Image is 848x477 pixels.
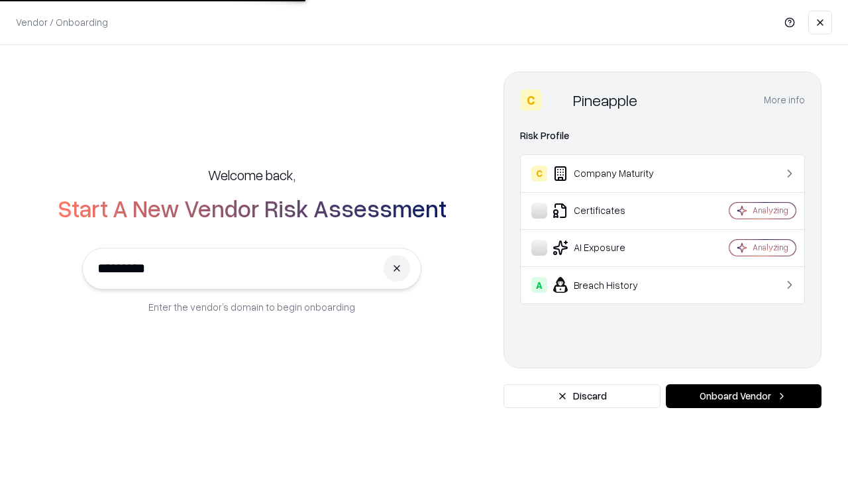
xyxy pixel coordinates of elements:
[148,300,355,314] p: Enter the vendor’s domain to begin onboarding
[753,242,788,253] div: Analyzing
[208,166,295,184] h5: Welcome back,
[531,166,690,182] div: Company Maturity
[573,89,637,111] div: Pineapple
[764,88,805,112] button: More info
[531,277,547,293] div: A
[753,205,788,216] div: Analyzing
[16,15,108,29] p: Vendor / Onboarding
[531,203,690,219] div: Certificates
[58,195,447,221] h2: Start A New Vendor Risk Assessment
[666,384,821,408] button: Onboard Vendor
[531,277,690,293] div: Breach History
[531,240,690,256] div: AI Exposure
[547,89,568,111] img: Pineapple
[520,89,541,111] div: C
[503,384,661,408] button: Discard
[531,166,547,182] div: C
[520,128,805,144] div: Risk Profile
